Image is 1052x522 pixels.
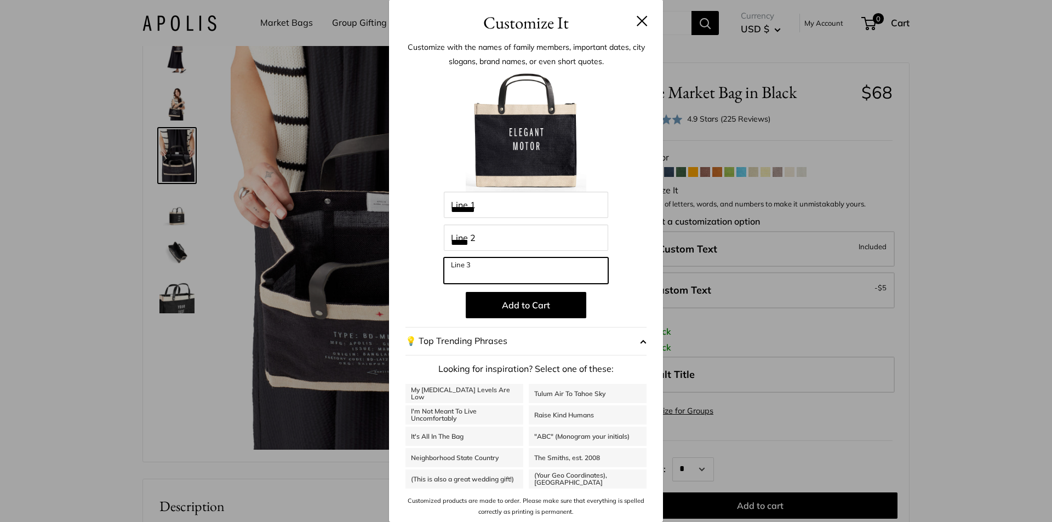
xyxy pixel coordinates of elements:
[529,469,647,489] a: (Your Geo Coordinates), [GEOGRAPHIC_DATA]
[529,427,647,446] a: "ABC" (Monogram your initials)
[405,427,523,446] a: It's All In The Bag
[529,405,647,425] a: Raise Kind Humans
[405,384,523,403] a: My [MEDICAL_DATA] Levels Are Low
[466,292,586,318] button: Add to Cart
[405,327,647,355] button: 💡 Top Trending Phrases
[405,405,523,425] a: I'm Not Meant To Live Uncomfortably
[405,495,647,518] p: Customized products are made to order. Please make sure that everything is spelled correctly as p...
[529,448,647,467] a: The Smiths, est. 2008
[405,361,647,377] p: Looking for inspiration? Select one of these:
[405,469,523,489] a: (This is also a great wedding gift!)
[405,448,523,467] a: Neighborhood State Country
[405,10,647,36] h3: Customize It
[466,71,586,192] img: customizer-prod
[405,40,647,68] p: Customize with the names of family members, important dates, city slogans, brand names, or even s...
[529,384,647,403] a: Tulum Air To Tahoe Sky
